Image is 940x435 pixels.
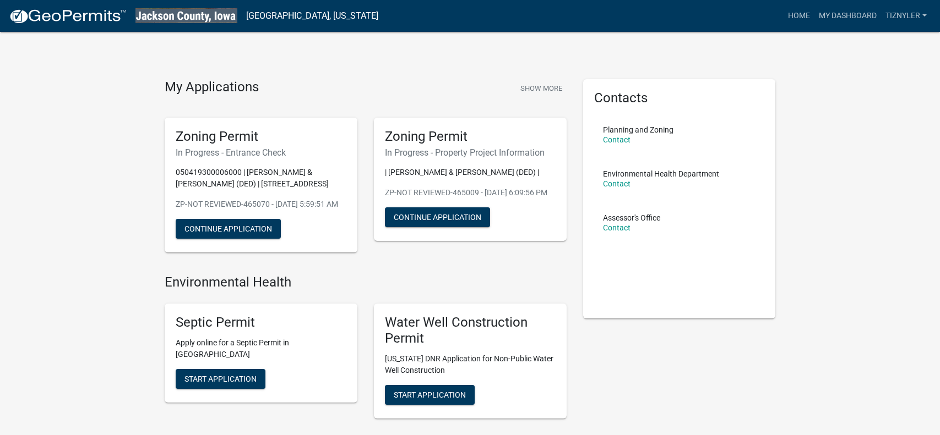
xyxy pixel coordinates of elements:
[385,385,475,405] button: Start Application
[385,187,556,199] p: ZP-NOT REVIEWED-465009 - [DATE] 6:09:56 PM
[184,375,257,383] span: Start Application
[603,179,631,188] a: Contact
[165,274,567,290] h4: Environmental Health
[176,147,346,158] h6: In Progress - Entrance Check
[784,5,814,26] a: Home
[385,315,556,346] h5: Water Well Construction Permit
[176,199,346,210] p: ZP-NOT REVIEWED-465070 - [DATE] 5:59:51 AM
[176,369,265,389] button: Start Application
[385,207,490,227] button: Continue Application
[603,126,673,134] p: Planning and Zoning
[603,214,660,222] p: Assessor's Office
[176,315,346,331] h5: Septic Permit
[135,8,237,23] img: Jackson County, Iowa
[594,90,765,106] h5: Contacts
[176,337,346,360] p: Apply online for a Septic Permit in [GEOGRAPHIC_DATA]
[176,219,281,239] button: Continue Application
[603,170,719,178] p: Environmental Health Department
[385,167,556,178] p: | [PERSON_NAME] & [PERSON_NAME] (DED) |
[176,129,346,145] h5: Zoning Permit
[814,5,881,26] a: My Dashboard
[603,135,631,144] a: Contact
[385,129,556,145] h5: Zoning Permit
[881,5,931,26] a: tiznyler
[385,147,556,158] h6: In Progress - Property Project Information
[176,167,346,190] p: 050419300006000 | [PERSON_NAME] & [PERSON_NAME] (DED) | [STREET_ADDRESS]
[246,7,378,25] a: [GEOGRAPHIC_DATA], [US_STATE]
[165,79,259,96] h4: My Applications
[385,353,556,376] p: [US_STATE] DNR Application for Non-Public Water Well Construction
[603,223,631,232] a: Contact
[516,79,567,97] button: Show More
[394,390,466,399] span: Start Application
